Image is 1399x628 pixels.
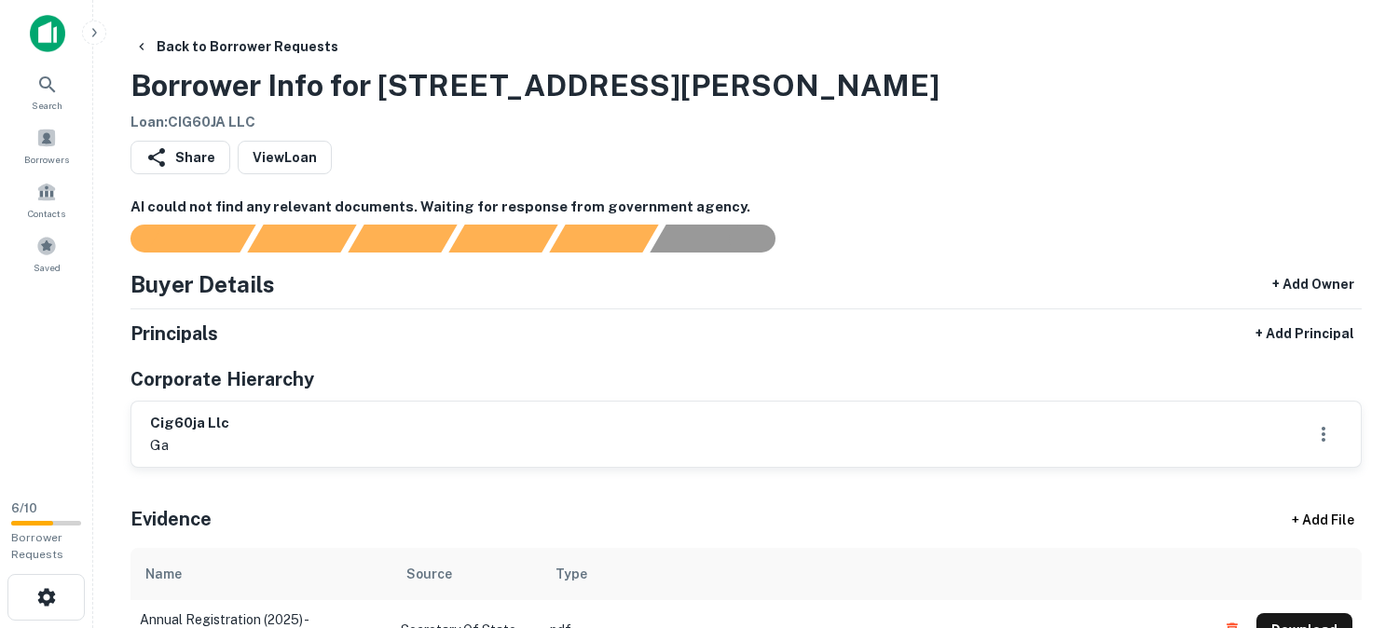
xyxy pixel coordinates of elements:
[145,563,182,585] div: Name
[130,548,391,600] th: Name
[11,501,37,515] span: 6 / 10
[549,225,658,253] div: Principals found, still searching for contact information. This may take time...
[24,152,69,167] span: Borrowers
[6,120,88,171] a: Borrowers
[11,531,63,561] span: Borrower Requests
[1265,267,1362,301] button: + Add Owner
[391,548,541,600] th: Source
[34,260,61,275] span: Saved
[247,225,356,253] div: Your request is received and processing...
[150,434,229,457] p: ga
[150,413,229,434] h6: cig60ja llc
[130,112,940,133] h6: Loan : CIG60JA LLC
[30,15,65,52] img: capitalize-icon.png
[130,365,314,393] h5: Corporate Hierarchy
[108,225,248,253] div: Sending borrower request to AI...
[130,197,1362,218] h6: AI could not find any relevant documents. Waiting for response from government agency.
[28,206,65,221] span: Contacts
[238,141,332,174] a: ViewLoan
[541,548,1206,600] th: Type
[130,63,940,108] h3: Borrower Info for [STREET_ADDRESS][PERSON_NAME]
[32,98,62,113] span: Search
[130,320,218,348] h5: Principals
[555,563,587,585] div: Type
[127,30,346,63] button: Back to Borrower Requests
[1257,503,1388,537] div: + Add File
[130,267,275,301] h4: Buyer Details
[6,228,88,279] a: Saved
[6,174,88,225] a: Contacts
[1248,317,1362,350] button: + Add Principal
[406,563,452,585] div: Source
[651,225,798,253] div: AI fulfillment process complete.
[348,225,457,253] div: Documents found, AI parsing details...
[6,66,88,116] a: Search
[1306,479,1399,568] iframe: Chat Widget
[448,225,557,253] div: Principals found, AI now looking for contact information...
[130,141,230,174] button: Share
[130,505,212,533] h5: Evidence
